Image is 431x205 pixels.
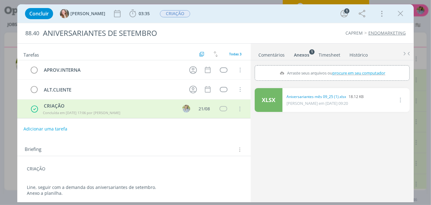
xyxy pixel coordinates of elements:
p: Anexo a planilha. [27,190,241,196]
span: 03:35 [139,11,150,16]
span: Concluída em [DATE] 17:06 por [PERSON_NAME] [43,110,120,115]
span: [PERSON_NAME] em [DATE] 09:20 [287,100,348,106]
a: Comentários [258,49,285,58]
div: Anexos [294,52,309,58]
span: Tarefas [23,50,39,58]
a: CAPREM [345,30,363,36]
label: Arraste seus arquivos ou [277,69,387,77]
button: Concluir [25,8,53,19]
button: Adicionar uma tarefa [23,123,68,135]
sup: 1 [309,49,315,54]
img: G [60,9,69,18]
div: dialog [17,4,414,202]
a: Histórico [349,49,368,58]
button: 03:35 [128,9,151,19]
img: arrow-down-up.svg [214,51,218,57]
div: CRIAÇÃO [42,102,177,109]
div: 18.12 KB [287,94,364,100]
div: ALT.CLIENTE [41,86,183,94]
span: [PERSON_NAME] [70,11,105,16]
span: 88.40 [25,30,39,37]
span: procure em seu computador [333,70,385,76]
span: Concluir [29,11,49,16]
div: 1 [344,8,349,14]
button: 1 [339,9,349,19]
p: Line, seguir com a demanda dos aniversariantes de setembro. [27,184,241,190]
div: 21/08 [199,107,210,111]
button: CRIAÇÃO [160,10,190,18]
a: XLSX [255,88,282,112]
button: G[PERSON_NAME] [60,9,105,18]
span: CRIAÇÃO [160,10,190,17]
p: CRIAÇÃO [27,166,241,172]
div: APROV.INTERNA [41,66,183,74]
div: ANIVERSARIANTES DE SETEMBRO [40,26,245,41]
span: Todas 3 [229,52,241,56]
span: Briefing [25,146,41,154]
a: Aniversariantes mês 09_25 (1).xlsx [287,94,346,100]
a: Timesheet [318,49,341,58]
a: ENDOMARKETING [368,30,406,36]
